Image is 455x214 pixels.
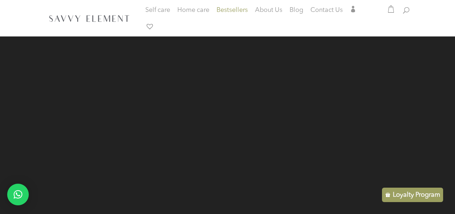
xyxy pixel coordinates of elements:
[177,7,209,13] span: Home care
[310,8,343,15] a: Contact Us
[145,7,170,13] span: Self care
[255,8,282,15] a: About Us
[177,8,209,22] a: Home care
[47,13,131,23] img: SavvyElement
[255,7,282,13] span: About Us
[290,7,303,13] span: Blog
[217,7,248,13] span: Bestsellers
[145,8,170,22] a: Self care
[310,7,343,13] span: Contact Us
[290,8,303,15] a: Blog
[217,8,248,15] a: Bestsellers
[393,191,440,199] p: Loyalty Program
[350,6,356,12] span: 
[350,6,356,15] a: 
